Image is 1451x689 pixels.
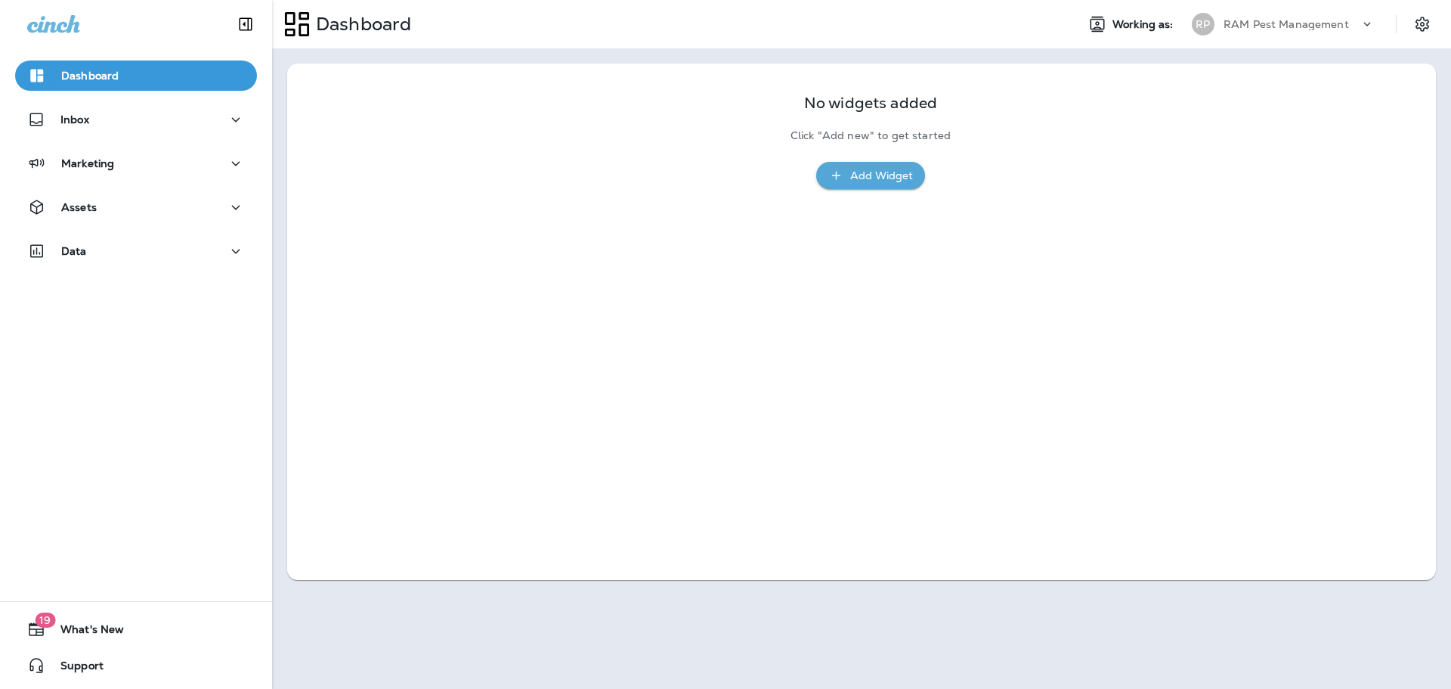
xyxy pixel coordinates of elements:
[850,166,913,185] div: Add Widget
[15,614,257,644] button: 19What's New
[804,97,937,110] p: No widgets added
[1224,18,1349,30] p: RAM Pest Management
[61,201,97,213] p: Assets
[15,61,257,91] button: Dashboard
[224,9,267,39] button: Collapse Sidebar
[61,245,87,257] p: Data
[45,623,124,641] span: What's New
[1112,18,1177,31] span: Working as:
[15,192,257,222] button: Assets
[15,236,257,266] button: Data
[15,650,257,681] button: Support
[1192,13,1214,36] div: RP
[35,613,55,628] span: 19
[60,113,89,126] p: Inbox
[310,13,411,36] p: Dashboard
[15,148,257,178] button: Marketing
[790,129,951,142] p: Click "Add new" to get started
[1409,11,1436,38] button: Settings
[61,70,119,82] p: Dashboard
[45,660,104,678] span: Support
[61,157,114,169] p: Marketing
[816,162,925,190] button: Add Widget
[15,104,257,135] button: Inbox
